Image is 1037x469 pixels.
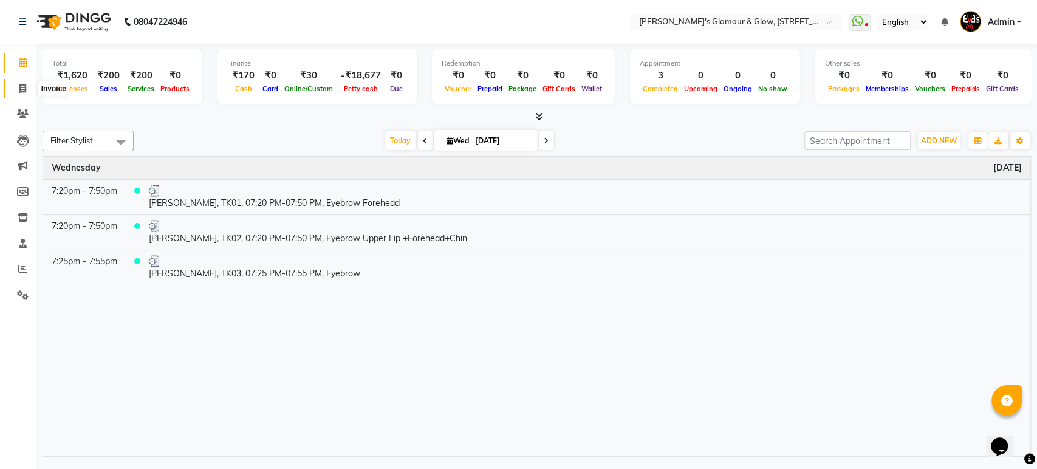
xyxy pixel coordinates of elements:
[825,69,863,83] div: ₹0
[31,5,114,39] img: logo
[157,69,193,83] div: ₹0
[912,69,948,83] div: ₹0
[43,179,126,214] td: 7:20pm - 7:50pm
[125,84,157,93] span: Services
[983,69,1022,83] div: ₹0
[578,84,605,93] span: Wallet
[825,58,1022,69] div: Other sales
[442,69,474,83] div: ₹0
[987,16,1014,29] span: Admin
[918,132,960,149] button: ADD NEW
[948,69,983,83] div: ₹0
[681,84,720,93] span: Upcoming
[505,69,539,83] div: ₹0
[97,84,120,93] span: Sales
[281,69,336,83] div: ₹30
[640,69,681,83] div: 3
[472,132,533,150] input: 2025-09-03
[387,84,406,93] span: Due
[38,81,69,96] div: Invoice
[385,131,416,150] span: Today
[863,69,912,83] div: ₹0
[755,84,790,93] span: No show
[505,84,539,93] span: Package
[227,69,259,83] div: ₹170
[386,69,407,83] div: ₹0
[960,11,981,32] img: Admin
[983,84,1022,93] span: Gift Cards
[640,58,790,69] div: Appointment
[442,58,605,69] div: Redemption
[720,84,755,93] span: Ongoing
[986,420,1025,457] iframe: chat widget
[578,69,605,83] div: ₹0
[336,69,386,83] div: -₹18,677
[50,135,93,145] span: Filter Stylist
[259,84,281,93] span: Card
[341,84,381,93] span: Petty cash
[140,250,1030,285] td: [PERSON_NAME], TK03, 07:25 PM-07:55 PM, Eyebrow
[921,136,957,145] span: ADD NEW
[134,5,187,39] b: 08047224946
[125,69,157,83] div: ₹200
[92,69,125,83] div: ₹200
[259,69,281,83] div: ₹0
[474,69,505,83] div: ₹0
[539,84,578,93] span: Gift Cards
[43,214,126,250] td: 7:20pm - 7:50pm
[825,84,863,93] span: Packages
[140,179,1030,214] td: [PERSON_NAME], TK01, 07:20 PM-07:50 PM, Eyebrow Forehead
[52,58,193,69] div: Total
[993,162,1022,174] a: September 3, 2025
[912,84,948,93] span: Vouchers
[43,157,1030,180] th: September 3, 2025
[232,84,255,93] span: Cash
[52,162,101,174] a: September 3, 2025
[804,131,911,150] input: Search Appointment
[443,136,472,145] span: Wed
[157,84,193,93] span: Products
[640,84,681,93] span: Completed
[281,84,336,93] span: Online/Custom
[52,69,92,83] div: ₹1,620
[755,69,790,83] div: 0
[227,58,407,69] div: Finance
[720,69,755,83] div: 0
[948,84,983,93] span: Prepaids
[43,250,126,285] td: 7:25pm - 7:55pm
[681,69,720,83] div: 0
[140,214,1030,250] td: [PERSON_NAME], TK02, 07:20 PM-07:50 PM, Eyebrow Upper Lip +Forehead+Chin
[474,84,505,93] span: Prepaid
[863,84,912,93] span: Memberships
[539,69,578,83] div: ₹0
[442,84,474,93] span: Voucher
